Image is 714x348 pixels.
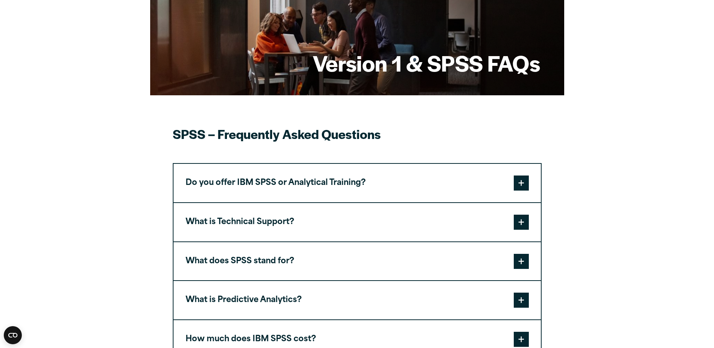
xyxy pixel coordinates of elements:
button: What does SPSS stand for? [174,242,541,281]
h1: Version 1 & SPSS FAQs [313,48,540,78]
button: What is Predictive Analytics? [174,281,541,319]
h2: SPSS – Frequently Asked Questions [173,125,542,142]
button: Open CMP widget [4,326,22,344]
button: Do you offer IBM SPSS or Analytical Training? [174,164,541,202]
button: What is Technical Support? [174,203,541,241]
